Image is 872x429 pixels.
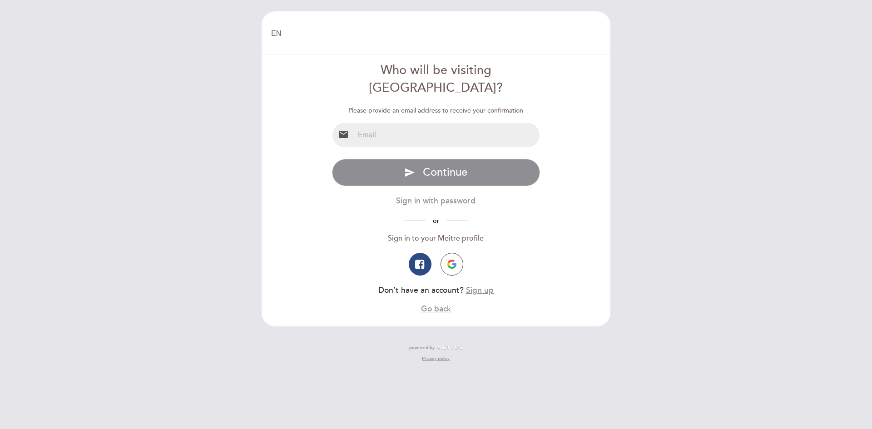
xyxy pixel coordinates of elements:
span: Don’t have an account? [378,286,464,295]
div: Who will be visiting [GEOGRAPHIC_DATA]? [332,62,540,97]
input: Email [354,123,540,147]
button: Go back [421,303,451,315]
i: send [404,167,415,178]
button: Sign in with password [396,195,476,207]
span: Continue [423,166,467,179]
button: send Continue [332,159,540,186]
a: powered by [409,345,463,351]
div: Sign in to your Meitre profile [332,233,540,244]
a: Privacy policy [422,355,450,362]
span: powered by [409,345,435,351]
button: Sign up [466,285,494,296]
img: icon-google.png [447,260,456,269]
div: Please provide an email address to receive your confirmation [332,106,540,115]
span: or [426,217,446,225]
i: email [338,129,349,140]
img: MEITRE [437,345,463,350]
